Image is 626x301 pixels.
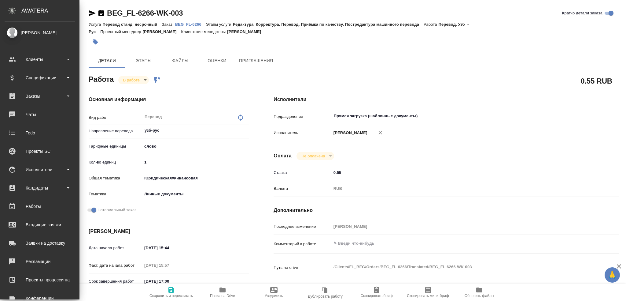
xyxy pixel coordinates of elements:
div: AWATERA [21,5,79,17]
h4: [PERSON_NAME] [89,228,249,235]
span: Скопировать бриф [360,294,392,298]
div: Входящие заявки [5,220,75,229]
button: Не оплачена [300,153,327,159]
button: В работе [121,77,142,83]
p: Направление перевода [89,128,142,134]
span: Приглашения [239,57,273,65]
a: Входящие заявки [2,217,78,232]
input: Пустое поле [142,261,196,270]
div: RUB [331,183,591,194]
p: Комментарий к работе [274,241,331,247]
div: Заявки на доставку [5,239,75,248]
div: В работе [118,76,149,84]
p: Факт. дата начала работ [89,262,142,269]
a: Чаты [2,107,78,122]
p: Тематика [89,191,142,197]
span: Обновить файлы [465,294,494,298]
a: Рекламации [2,254,78,269]
button: Удалить исполнителя [374,126,387,139]
span: Файлы [166,57,195,65]
div: слово [142,141,249,152]
p: Перевод станд. несрочный [102,22,162,27]
button: Скопировать мини-бриф [402,284,454,301]
span: Уведомить [265,294,283,298]
div: Личные документы [142,189,249,199]
div: Клиенты [5,55,75,64]
p: [PERSON_NAME] [143,29,181,34]
div: Юридическая/Финансовая [142,173,249,183]
p: Услуга [89,22,102,27]
input: ✎ Введи что-нибудь [331,168,591,177]
p: Заказ: [162,22,175,27]
p: Валюта [274,186,331,192]
div: Исполнители [5,165,75,174]
div: В работе [296,152,334,160]
textarea: /Clients/FL_BEG/Orders/BEG_FL-6266/Translated/BEG_FL-6266-WK-003 [331,262,591,272]
h2: 0.55 RUB [580,76,612,86]
p: Проектный менеджер [100,29,142,34]
p: Редактура, Корректура, Перевод, Приёмка по качеству, Постредактура машинного перевода [233,22,424,27]
span: Оценки [202,57,232,65]
span: Детали [92,57,122,65]
button: Уведомить [248,284,300,301]
button: Дублировать работу [300,284,351,301]
button: Скопировать ссылку для ЯМессенджера [89,9,96,17]
p: [PERSON_NAME] [227,29,266,34]
span: Этапы [129,57,158,65]
p: Срок завершения работ [89,278,142,284]
a: Работы [2,199,78,214]
span: 🙏 [607,269,617,281]
span: Папка на Drive [210,294,235,298]
div: [PERSON_NAME] [5,29,75,36]
div: Проекты SC [5,147,75,156]
p: Путь на drive [274,265,331,271]
input: ✎ Введи что-нибудь [142,277,196,286]
button: Open [246,130,247,131]
button: Скопировать бриф [351,284,402,301]
a: Проекты SC [2,144,78,159]
p: Общая тематика [89,175,142,181]
div: Заказы [5,92,75,101]
input: Пустое поле [331,222,591,231]
button: Обновить файлы [454,284,505,301]
h4: Основная информация [89,96,249,103]
span: Кратко детали заказа [562,10,602,16]
p: Последнее изменение [274,224,331,230]
div: Чаты [5,110,75,119]
div: Рекламации [5,257,75,266]
p: Работа [424,22,439,27]
span: Дублировать работу [308,294,343,299]
button: Сохранить и пересчитать [145,284,197,301]
p: Кол-во единиц [89,159,142,165]
p: Подразделение [274,114,331,120]
button: Open [587,115,588,117]
p: Клиентские менеджеры [181,29,227,34]
p: Исполнитель [274,130,331,136]
a: Проекты процессинга [2,272,78,288]
p: Дата начала работ [89,245,142,251]
button: 🙏 [605,267,620,283]
h4: Исполнители [274,96,619,103]
button: Добавить тэг [89,35,102,49]
h2: Работа [89,73,114,84]
div: Проекты процессинга [5,275,75,284]
p: Этапы услуги [206,22,233,27]
a: Todo [2,125,78,141]
span: Скопировать мини-бриф [407,294,449,298]
p: Тарифные единицы [89,143,142,149]
p: BEG_FL-6266 [175,22,206,27]
p: Вид работ [89,115,142,121]
div: Работы [5,202,75,211]
span: Сохранить и пересчитать [149,294,193,298]
h4: Оплата [274,152,292,160]
p: [PERSON_NAME] [331,130,367,136]
button: Скопировать ссылку [98,9,105,17]
div: Кандидаты [5,183,75,193]
p: Ставка [274,170,331,176]
input: ✎ Введи что-нибудь [142,243,196,252]
button: Папка на Drive [197,284,248,301]
a: BEG_FL-6266 [175,21,206,27]
a: Заявки на доставку [2,235,78,251]
div: Спецификации [5,73,75,82]
a: BEG_FL-6266-WK-003 [107,9,183,17]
